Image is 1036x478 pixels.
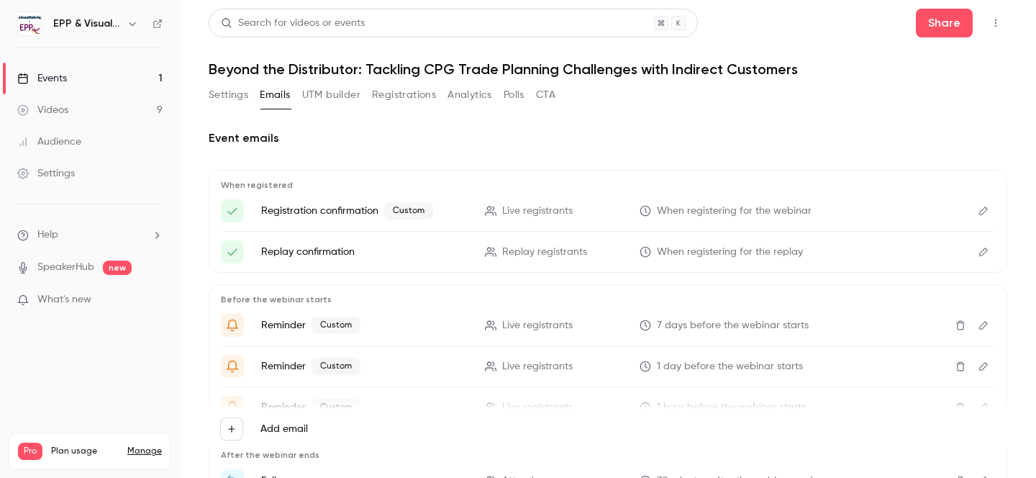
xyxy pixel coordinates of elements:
[145,294,163,307] iframe: Noticeable Trigger
[949,314,972,337] button: Delete
[37,292,91,307] span: What's new
[657,359,803,374] span: 1 day before the webinar starts
[972,396,995,419] button: Edit
[536,84,555,107] button: CTA
[221,355,995,378] li: &nbsp;Tomorrow: Join the CPG panel on indirect trade planning&nbsp;
[972,240,995,263] button: Edit
[312,358,360,375] span: Custom
[221,16,365,31] div: Search for videos or events
[221,294,995,305] p: Before the webinar starts
[302,84,360,107] button: UTM builder
[949,396,972,419] button: Delete
[221,199,995,222] li: You're in! See you at CPG Indirect Trade Planning Panel
[18,443,42,460] span: Pro
[916,9,973,37] button: Share
[209,130,1007,147] h2: Event emails
[209,60,1007,78] h1: Beyond the Distributor: Tackling CPG Trade Planning Challenges with Indirect Customers
[17,135,81,149] div: Audience
[261,317,468,334] p: Reminder
[51,446,119,457] span: Plan usage
[972,199,995,222] button: Edit
[949,355,972,378] button: Delete
[37,260,94,275] a: SpeakerHub
[221,240,995,263] li: Here's your access link to "{{ event_name }}"!
[261,358,468,375] p: Reminder
[312,317,360,334] span: Custom
[502,204,573,219] span: Live registrants
[657,318,809,333] span: 7 days before the webinar starts
[972,314,995,337] button: Edit
[260,422,308,436] label: Add email
[221,449,995,461] p: After the webinar ends
[502,318,573,333] span: Live registrants
[502,359,573,374] span: Live registrants
[447,84,492,107] button: Analytics
[103,261,132,275] span: new
[37,227,58,243] span: Help
[209,84,248,107] button: Settings
[17,71,67,86] div: Events
[502,245,587,260] span: Replay registrants
[17,166,75,181] div: Settings
[657,245,803,260] span: When registering for the replay
[384,202,433,220] span: Custom
[261,202,468,220] p: Registration confirmation
[53,17,121,31] h6: EPP & Visualfabriq
[221,314,995,337] li: 1 week to go - Meet the CPG leaders solving indirect trade planning&nbsp;
[17,227,163,243] li: help-dropdown-opener
[261,245,468,259] p: Replay confirmation
[221,179,995,191] p: When registered
[372,84,436,107] button: Registrations
[972,355,995,378] button: Edit
[127,446,162,457] a: Manage
[17,103,68,117] div: Videos
[260,84,290,107] button: Emails
[657,204,812,219] span: When registering for the webinar
[504,84,524,107] button: Polls
[18,12,41,35] img: EPP & Visualfabriq
[221,396,995,419] li: Starting soon: CPG leaders on indirect trade planning&nbsp;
